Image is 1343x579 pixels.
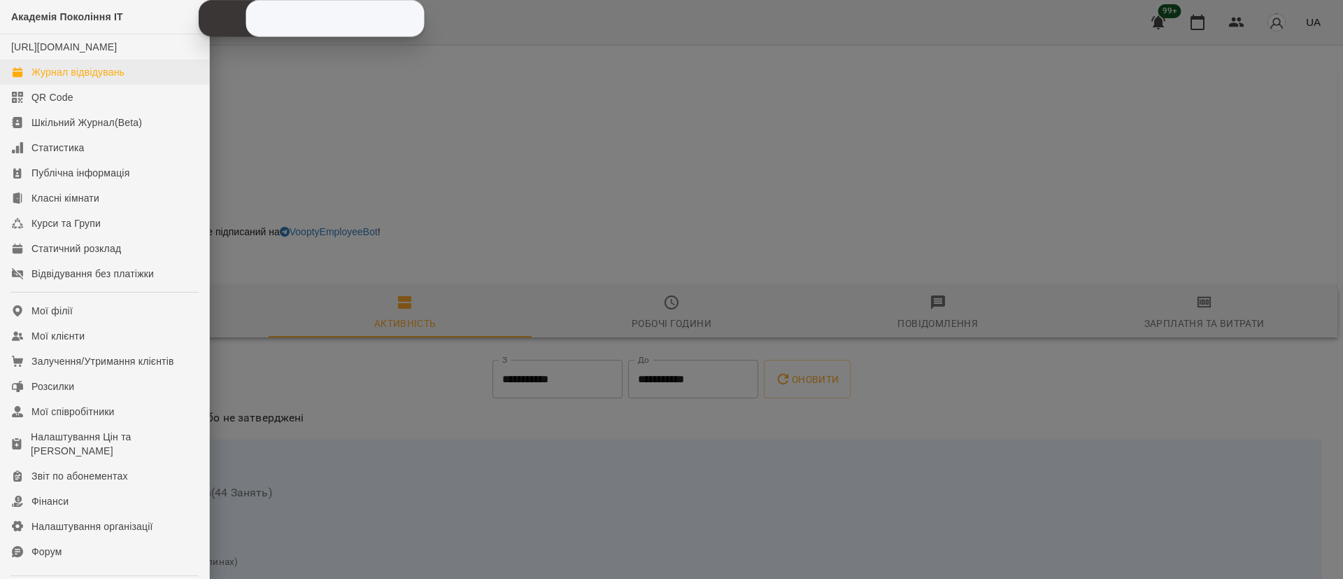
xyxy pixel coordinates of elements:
[31,242,121,256] div: Статичний розклад
[11,11,123,22] span: Академія Покоління ІТ
[31,304,73,318] div: Мої філії
[31,354,174,368] div: Залучення/Утримання клієнтів
[31,90,73,104] div: QR Code
[31,469,128,483] div: Звіт по абонементах
[31,166,129,180] div: Публічна інформація
[31,519,153,533] div: Налаштування організації
[31,65,125,79] div: Журнал відвідувань
[31,329,85,343] div: Мої клієнти
[31,430,198,458] div: Налаштування Цін та [PERSON_NAME]
[31,379,74,393] div: Розсилки
[31,545,62,559] div: Форум
[31,494,69,508] div: Фінанси
[31,191,99,205] div: Класні кімнати
[31,405,115,419] div: Мої співробітники
[31,141,85,155] div: Статистика
[31,216,101,230] div: Курси та Групи
[11,41,117,53] a: [URL][DOMAIN_NAME]
[31,116,142,130] div: Шкільний Журнал(Beta)
[31,267,154,281] div: Відвідування без платіжки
